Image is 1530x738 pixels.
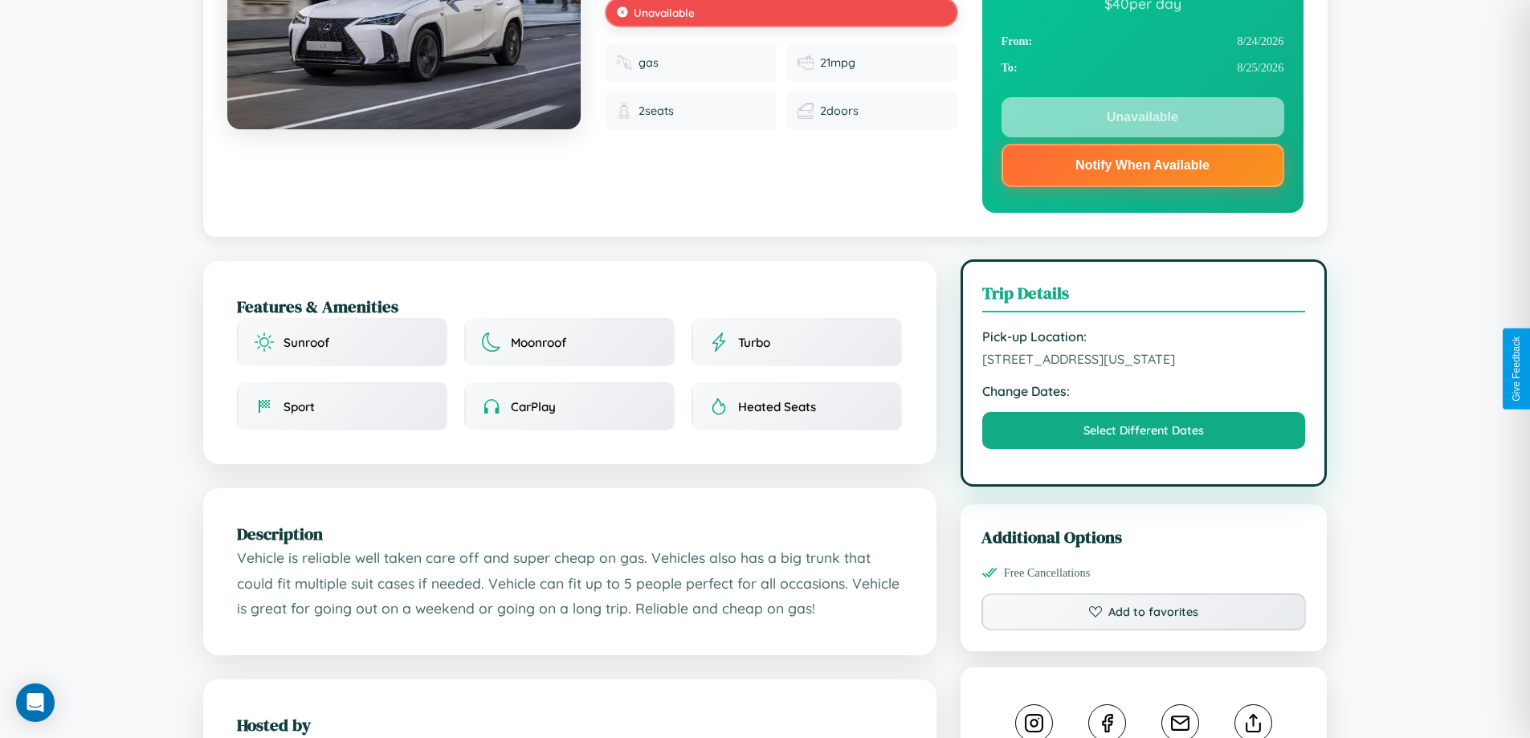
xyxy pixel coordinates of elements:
span: [STREET_ADDRESS][US_STATE] [982,351,1306,367]
h3: Additional Options [981,525,1307,548]
span: Turbo [738,335,770,350]
img: Fuel type [616,55,632,71]
img: Seats [616,103,632,119]
span: CarPlay [511,399,556,414]
strong: From: [1002,35,1033,48]
p: Vehicle is reliable well taken care off and super cheap on gas. Vehicles also has a big trunk tha... [237,545,903,622]
img: Doors [798,103,814,119]
span: Moonroof [511,335,566,350]
span: Heated Seats [738,399,816,414]
div: 8 / 24 / 2026 [1002,28,1284,55]
span: 2 doors [820,104,859,118]
strong: To: [1002,61,1018,75]
strong: Pick-up Location: [982,328,1306,345]
span: 2 seats [639,104,674,118]
h2: Hosted by [237,713,903,736]
span: Free Cancellations [1004,566,1091,580]
span: 21 mpg [820,55,855,70]
span: gas [639,55,659,70]
h3: Trip Details [982,281,1306,312]
button: Select Different Dates [982,412,1306,449]
h2: Features & Amenities [237,295,903,318]
h2: Description [237,522,903,545]
strong: Change Dates: [982,383,1306,399]
span: Sport [284,399,315,414]
span: Unavailable [634,6,695,19]
div: Open Intercom Messenger [16,683,55,722]
button: Unavailable [1002,97,1284,137]
button: Add to favorites [981,593,1307,630]
div: 8 / 25 / 2026 [1002,55,1284,81]
button: Notify When Available [1002,144,1284,187]
span: Sunroof [284,335,329,350]
div: Give Feedback [1511,336,1522,402]
img: Fuel efficiency [798,55,814,71]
